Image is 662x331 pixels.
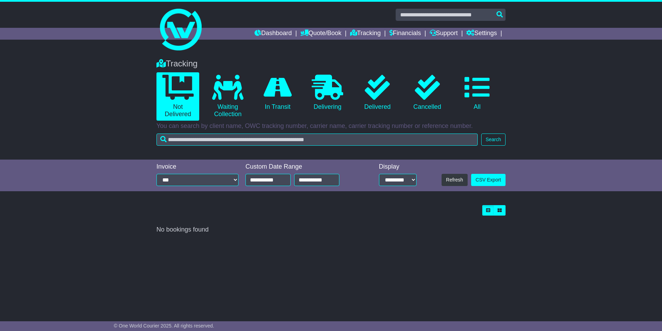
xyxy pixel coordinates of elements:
div: Display [379,163,417,171]
a: CSV Export [471,174,506,186]
a: Dashboard [255,28,292,40]
div: Tracking [153,59,509,69]
a: Not Delivered [156,72,199,121]
a: Financials [389,28,421,40]
a: In Transit [256,72,299,113]
p: You can search by client name, OWC tracking number, carrier name, carrier tracking number or refe... [156,122,506,130]
button: Search [481,134,506,146]
button: Refresh [442,174,468,186]
a: Delivered [356,72,399,113]
a: Support [430,28,458,40]
span: © One World Courier 2025. All rights reserved. [114,323,214,329]
a: All [456,72,499,113]
a: Delivering [306,72,349,113]
a: Tracking [350,28,381,40]
a: Waiting Collection [206,72,249,121]
div: Invoice [156,163,239,171]
div: Custom Date Range [245,163,357,171]
a: Settings [466,28,497,40]
a: Quote/Book [300,28,341,40]
div: No bookings found [156,226,506,234]
a: Cancelled [406,72,449,113]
